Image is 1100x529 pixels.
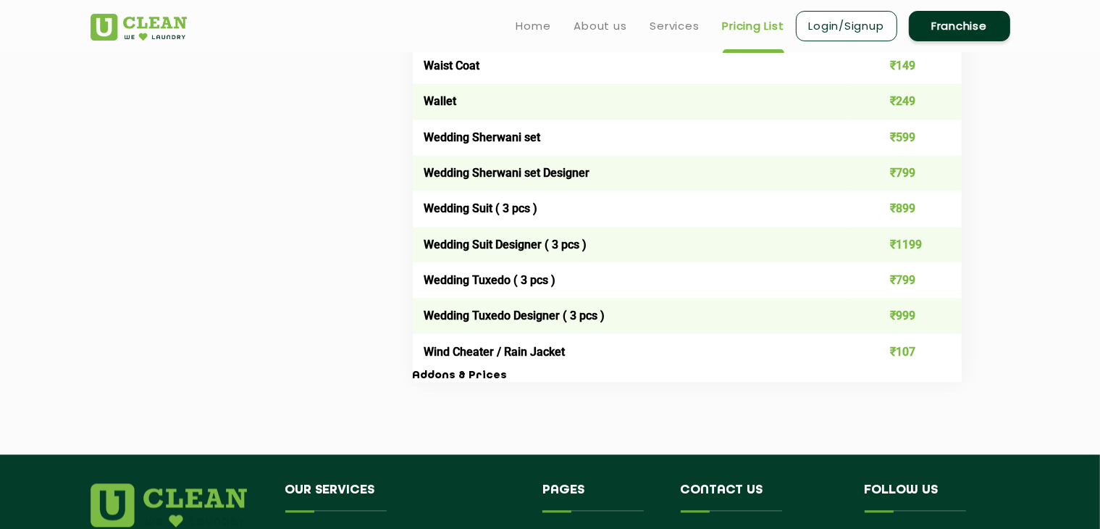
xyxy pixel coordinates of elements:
[413,333,852,369] td: Wind Cheater / Rain Jacket
[723,17,784,35] a: Pricing List
[413,155,852,191] td: Wedding Sherwani set Designer
[650,17,700,35] a: Services
[413,298,852,333] td: Wedding Tuxedo Designer ( 3 pcs )
[852,191,962,226] td: ₹899
[542,483,659,511] h4: Pages
[681,483,843,511] h4: Contact us
[285,483,521,511] h4: Our Services
[413,262,852,298] td: Wedding Tuxedo ( 3 pcs )
[91,483,247,527] img: logo.png
[852,48,962,83] td: ₹149
[852,333,962,369] td: ₹107
[852,83,962,119] td: ₹249
[516,17,551,35] a: Home
[909,11,1010,41] a: Franchise
[574,17,627,35] a: About us
[413,120,852,155] td: Wedding Sherwani set
[852,227,962,262] td: ₹1199
[413,83,852,119] td: Wallet
[852,298,962,333] td: ₹999
[865,483,992,511] h4: Follow us
[852,155,962,191] td: ₹799
[413,370,962,383] h3: Addons & Prices
[796,11,897,41] a: Login/Signup
[413,227,852,262] td: Wedding Suit Designer ( 3 pcs )
[413,191,852,226] td: Wedding Suit ( 3 pcs )
[852,120,962,155] td: ₹599
[91,14,187,41] img: UClean Laundry and Dry Cleaning
[413,48,852,83] td: Waist Coat
[852,262,962,298] td: ₹799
